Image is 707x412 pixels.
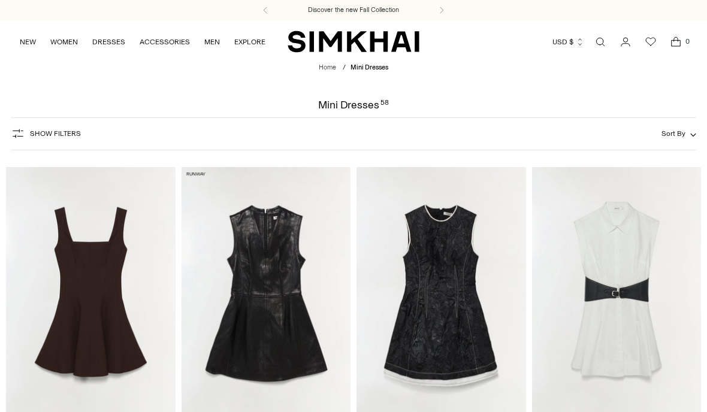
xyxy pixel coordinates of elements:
a: EXPLORE [234,29,265,55]
h1: Mini Dresses [318,99,388,110]
nav: breadcrumbs [319,63,388,73]
a: Open cart modal [664,30,688,54]
span: Sort By [661,129,685,138]
a: ACCESSORIES [140,29,190,55]
a: Open search modal [588,30,612,54]
button: Sort By [661,127,696,140]
button: Show Filters [11,124,81,143]
button: USD $ [552,29,584,55]
span: 0 [682,36,693,47]
a: DRESSES [92,29,125,55]
div: / [343,63,346,73]
a: Go to the account page [614,30,637,54]
a: Discover the new Fall Collection [308,5,399,15]
div: 58 [380,99,389,110]
a: Home [319,63,336,71]
a: MEN [204,29,220,55]
a: SIMKHAI [288,30,419,53]
span: Mini Dresses [351,63,388,71]
a: NEW [20,29,36,55]
span: Show Filters [30,129,81,138]
a: WOMEN [50,29,78,55]
a: Wishlist [639,30,663,54]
